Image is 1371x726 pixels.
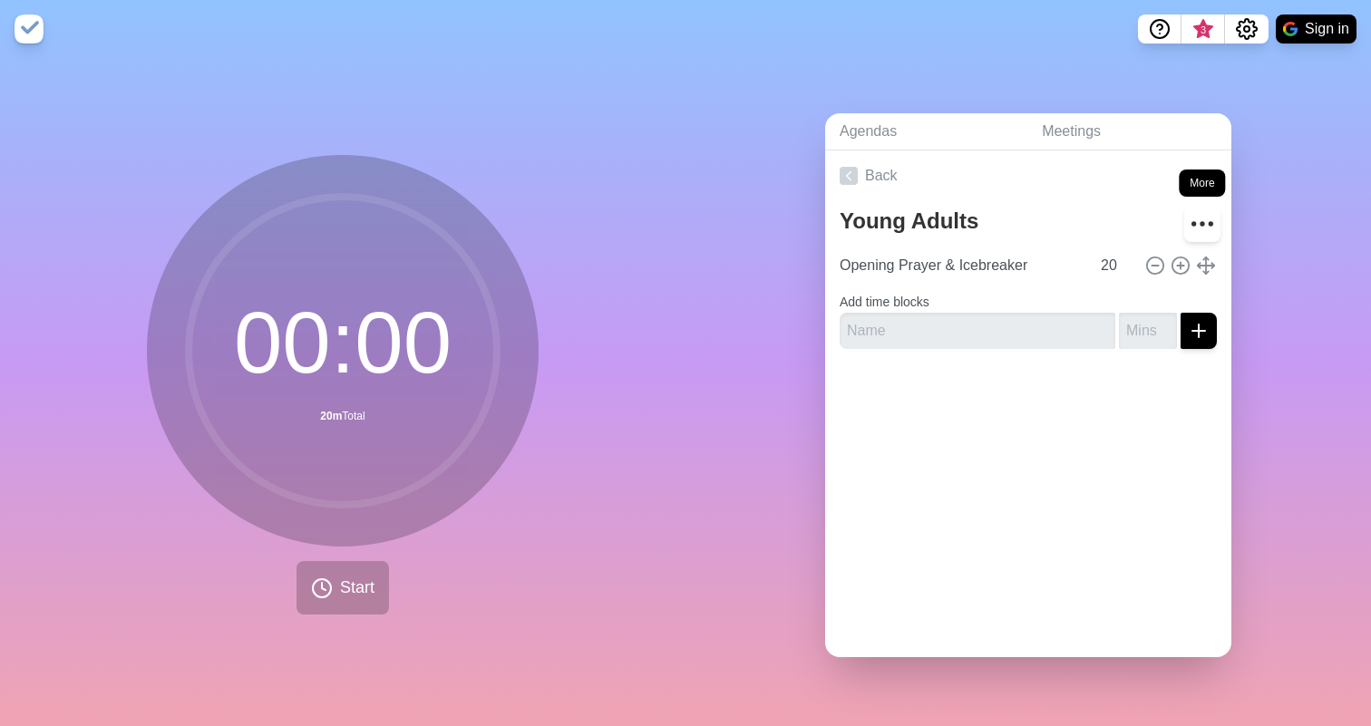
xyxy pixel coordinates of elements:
[1027,113,1231,150] a: Meetings
[825,113,1027,150] a: Agendas
[825,150,1231,201] a: Back
[840,295,929,309] label: Add time blocks
[1283,22,1298,36] img: google logo
[297,561,389,615] button: Start
[1276,15,1356,44] button: Sign in
[1094,247,1137,284] input: Mins
[1138,15,1181,44] button: Help
[15,15,44,44] img: timeblocks logo
[1181,15,1225,44] button: What’s new
[1184,206,1220,242] button: More
[840,313,1115,349] input: Name
[1225,15,1269,44] button: Settings
[1119,313,1177,349] input: Mins
[340,576,374,600] span: Start
[1196,23,1211,37] span: 3
[832,247,1090,284] input: Name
